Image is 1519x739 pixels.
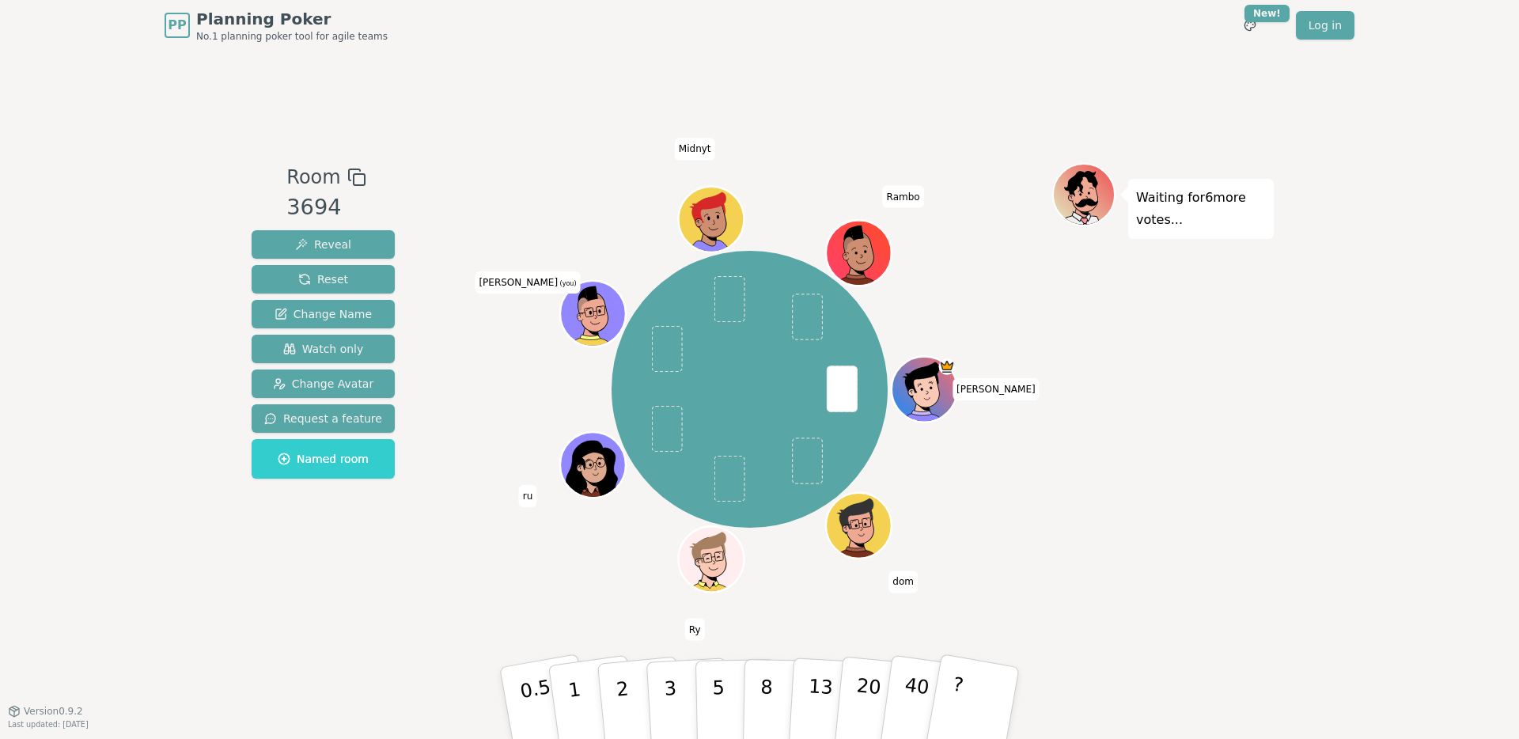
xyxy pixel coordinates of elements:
[938,358,955,375] span: Matthew J is the host
[675,138,715,160] span: Click to change your name
[286,191,366,224] div: 3694
[273,376,374,392] span: Change Avatar
[1136,187,1266,231] p: Waiting for 6 more votes...
[252,439,395,479] button: Named room
[8,705,83,718] button: Version0.9.2
[519,485,537,507] span: Click to change your name
[168,16,186,35] span: PP
[252,265,395,294] button: Reset
[475,271,580,294] span: Click to change your name
[685,618,705,640] span: Click to change your name
[298,271,348,287] span: Reset
[953,378,1040,400] span: Click to change your name
[1244,5,1290,22] div: New!
[252,404,395,433] button: Request a feature
[196,30,388,43] span: No.1 planning poker tool for agile teams
[558,280,577,287] span: (you)
[165,8,388,43] a: PPPlanning PokerNo.1 planning poker tool for agile teams
[295,237,351,252] span: Reveal
[8,720,89,729] span: Last updated: [DATE]
[286,163,340,191] span: Room
[1296,11,1354,40] a: Log in
[562,282,623,344] button: Click to change your avatar
[196,8,388,30] span: Planning Poker
[1236,11,1264,40] button: New!
[283,341,364,357] span: Watch only
[252,300,395,328] button: Change Name
[264,411,382,426] span: Request a feature
[888,570,918,593] span: Click to change your name
[275,306,372,322] span: Change Name
[252,230,395,259] button: Reveal
[278,451,369,467] span: Named room
[252,335,395,363] button: Watch only
[252,369,395,398] button: Change Avatar
[24,705,83,718] span: Version 0.9.2
[883,185,924,207] span: Click to change your name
